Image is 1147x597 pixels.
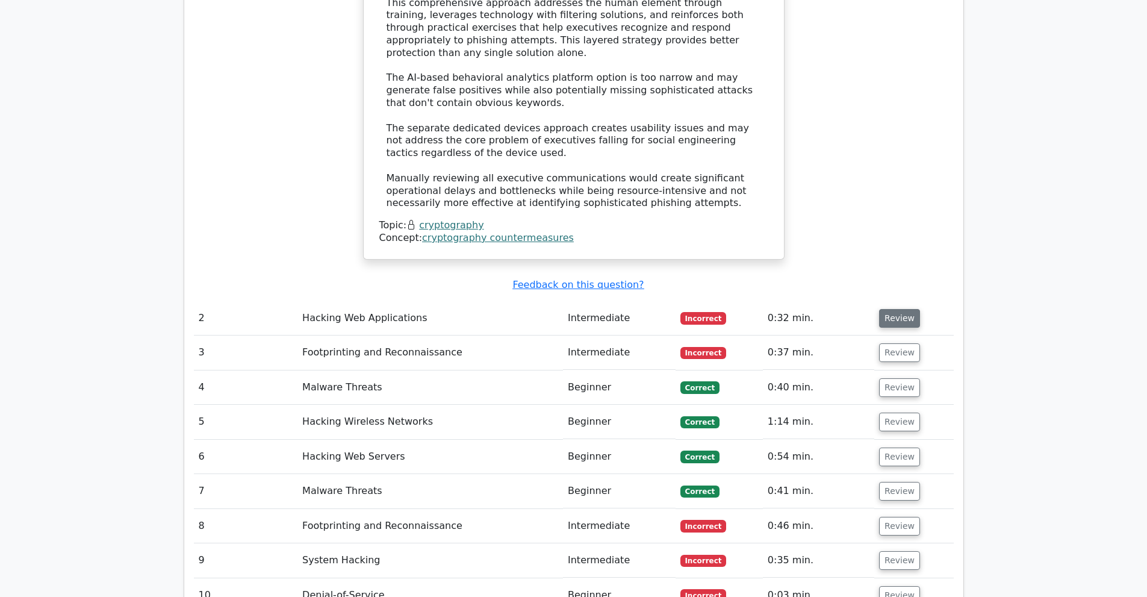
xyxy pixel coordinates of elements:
button: Review [879,517,920,536]
td: 0:32 min. [763,301,874,336]
td: Beginner [563,474,676,508]
td: Intermediate [563,336,676,370]
span: Incorrect [680,520,727,532]
span: Correct [680,416,720,428]
td: Footprinting and Reconnaissance [297,336,563,370]
td: 0:35 min. [763,543,874,578]
button: Review [879,482,920,501]
td: 0:54 min. [763,440,874,474]
td: Malware Threats [297,370,563,405]
td: Hacking Web Servers [297,440,563,474]
td: Beginner [563,440,676,474]
a: Feedback on this question? [512,279,644,290]
span: Incorrect [680,555,727,567]
td: 7 [194,474,298,508]
td: 9 [194,543,298,578]
td: 0:46 min. [763,509,874,543]
a: cryptography countermeasures [422,232,574,243]
td: Intermediate [563,509,676,543]
td: System Hacking [297,543,563,578]
td: 2 [194,301,298,336]
button: Review [879,343,920,362]
td: 1:14 min. [763,405,874,439]
span: Incorrect [680,347,727,359]
div: Topic: [379,219,768,232]
td: 3 [194,336,298,370]
td: 0:41 min. [763,474,874,508]
td: Footprinting and Reconnaissance [297,509,563,543]
td: Intermediate [563,301,676,336]
span: Correct [680,451,720,463]
td: Intermediate [563,543,676,578]
button: Review [879,551,920,570]
td: 5 [194,405,298,439]
td: 4 [194,370,298,405]
span: Incorrect [680,312,727,324]
td: 8 [194,509,298,543]
td: 0:40 min. [763,370,874,405]
td: Beginner [563,370,676,405]
td: Malware Threats [297,474,563,508]
td: Hacking Wireless Networks [297,405,563,439]
span: Correct [680,381,720,393]
td: Beginner [563,405,676,439]
button: Review [879,413,920,431]
td: 6 [194,440,298,474]
button: Review [879,378,920,397]
td: 0:37 min. [763,336,874,370]
div: Concept: [379,232,768,245]
td: Hacking Web Applications [297,301,563,336]
span: Correct [680,486,720,498]
button: Review [879,309,920,328]
button: Review [879,448,920,466]
a: cryptography [419,219,483,231]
